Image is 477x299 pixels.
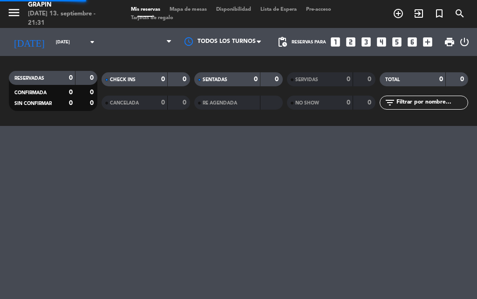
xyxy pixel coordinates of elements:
strong: 0 [254,76,258,83]
span: Disponibilidad [211,7,256,12]
span: SERVIDAS [295,77,318,82]
span: Reservas para [292,40,326,45]
span: RE AGENDADA [203,101,237,105]
i: arrow_drop_down [87,36,98,48]
span: SIN CONFIRMAR [14,101,52,106]
i: [DATE] [7,33,51,51]
strong: 0 [69,89,73,96]
i: looks_5 [391,36,403,48]
strong: 0 [439,76,443,83]
div: [DATE] 13. septiembre - 21:31 [28,9,112,28]
i: exit_to_app [413,8,424,19]
span: TOTAL [385,77,400,82]
span: CHECK INS [110,77,136,82]
strong: 0 [347,76,350,83]
i: add_box [422,36,434,48]
span: Mapa de mesas [165,7,211,12]
i: looks_one [329,36,341,48]
span: Tarjetas de regalo [126,15,178,21]
strong: 0 [90,75,95,81]
span: Mis reservas [126,7,165,12]
strong: 0 [368,99,373,106]
span: print [444,36,455,48]
strong: 0 [460,76,466,83]
span: NO SHOW [295,101,319,105]
i: search [454,8,465,19]
strong: 0 [183,76,188,83]
i: turned_in_not [434,8,445,19]
strong: 0 [90,100,95,106]
span: CANCELADA [110,101,139,105]
strong: 0 [161,99,165,106]
strong: 0 [368,76,373,83]
div: LOG OUT [459,28,470,56]
strong: 0 [275,76,280,83]
i: filter_list [384,97,395,108]
span: Lista de Espera [256,7,301,12]
i: power_settings_new [459,36,470,48]
span: SENTADAS [203,77,227,82]
i: looks_two [345,36,357,48]
strong: 0 [90,89,95,96]
i: looks_4 [375,36,388,48]
i: menu [7,6,21,20]
span: RESERVADAS [14,76,44,81]
strong: 0 [183,99,188,106]
button: menu [7,6,21,23]
i: looks_3 [360,36,372,48]
strong: 0 [347,99,350,106]
strong: 0 [69,100,73,106]
span: pending_actions [277,36,288,48]
strong: 0 [161,76,165,83]
input: Filtrar por nombre... [395,97,468,108]
strong: 0 [69,75,73,81]
span: CONFIRMADA [14,90,47,95]
span: Pre-acceso [301,7,336,12]
div: GRAPIN [28,0,112,10]
i: add_circle_outline [393,8,404,19]
i: looks_6 [406,36,418,48]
